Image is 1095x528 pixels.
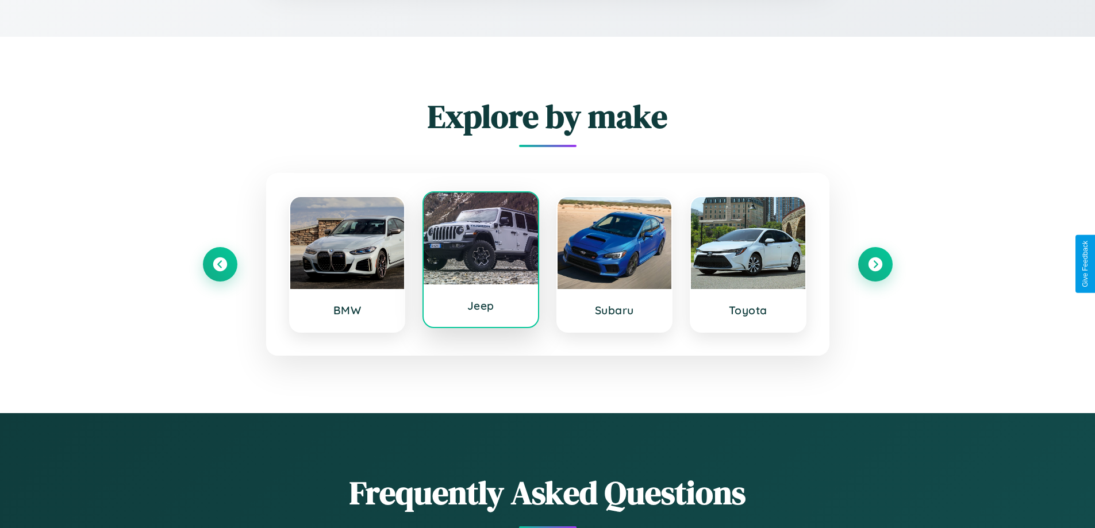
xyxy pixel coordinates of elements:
[435,299,527,313] h3: Jeep
[702,303,794,317] h3: Toyota
[302,303,393,317] h3: BMW
[569,303,660,317] h3: Subaru
[203,471,893,515] h2: Frequently Asked Questions
[203,94,893,138] h2: Explore by make
[1081,241,1089,287] div: Give Feedback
